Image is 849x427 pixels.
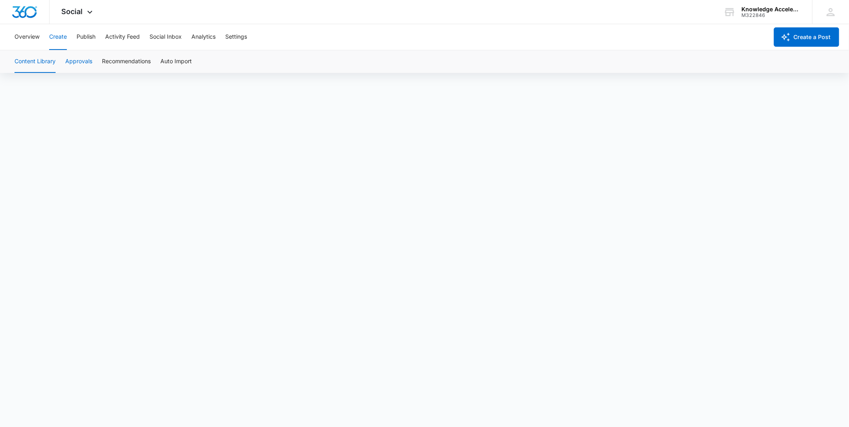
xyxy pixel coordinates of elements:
button: Overview [15,24,39,50]
button: Auto Import [160,50,192,73]
button: Publish [77,24,95,50]
button: Social Inbox [149,24,182,50]
button: Activity Feed [105,24,140,50]
button: Approvals [65,50,92,73]
div: account id [742,12,801,18]
button: Create [49,24,67,50]
button: Settings [225,24,247,50]
button: Content Library [15,50,56,73]
div: account name [742,6,801,12]
button: Analytics [191,24,216,50]
button: Create a Post [774,27,839,47]
button: Recommendations [102,50,151,73]
span: Social [62,7,83,16]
